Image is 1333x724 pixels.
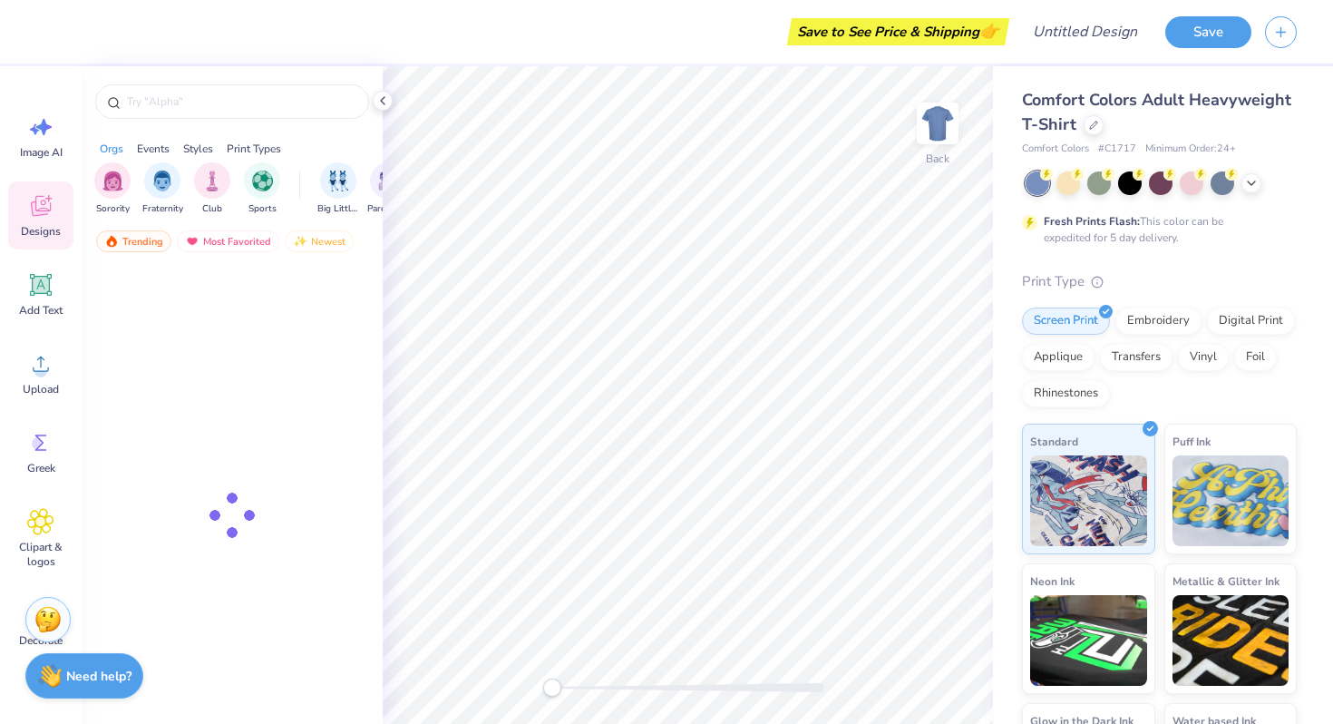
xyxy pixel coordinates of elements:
span: Add Text [19,303,63,318]
div: Save to See Price & Shipping [792,18,1005,45]
div: Trending [96,230,171,252]
div: Applique [1022,344,1095,371]
button: filter button [367,162,409,216]
span: Designs [21,224,61,239]
img: Standard [1030,455,1147,546]
span: Parent's Weekend [367,202,409,216]
input: Untitled Design [1018,14,1152,50]
div: Vinyl [1178,344,1229,371]
span: 👉 [979,20,999,42]
button: filter button [244,162,280,216]
img: Big Little Reveal Image [328,171,348,191]
div: Accessibility label [543,679,561,697]
strong: Fresh Prints Flash: [1044,214,1140,229]
span: Puff Ink [1172,432,1211,451]
button: Save [1165,16,1251,48]
img: Club Image [202,171,222,191]
div: filter for Big Little Reveal [317,162,359,216]
div: Print Types [227,141,281,157]
span: Image AI [20,145,63,160]
img: newest.gif [293,235,307,248]
div: filter for Sports [244,162,280,216]
div: Digital Print [1207,308,1295,335]
img: Metallic & Glitter Ink [1172,595,1289,686]
button: filter button [317,162,359,216]
span: Fraternity [142,202,183,216]
div: Screen Print [1022,308,1110,335]
img: Back [919,105,956,142]
span: Comfort Colors Adult Heavyweight T-Shirt [1022,89,1291,135]
span: # C1717 [1098,142,1136,157]
img: trending.gif [104,235,119,248]
img: Sorority Image [102,171,123,191]
div: Orgs [100,141,123,157]
span: Neon Ink [1030,572,1075,591]
input: Try "Alpha" [125,93,357,111]
button: filter button [194,162,230,216]
span: Minimum Order: 24 + [1145,142,1236,157]
span: Decorate [19,633,63,648]
span: Upload [23,382,59,396]
div: Embroidery [1115,308,1202,335]
div: Most Favorited [177,230,279,252]
span: Sorority [96,202,130,216]
span: Clipart & logos [11,540,71,569]
img: most_fav.gif [185,235,199,248]
span: Greek [27,461,55,475]
div: Newest [285,230,354,252]
div: Events [137,141,170,157]
img: Fraternity Image [152,171,172,191]
div: Foil [1234,344,1277,371]
span: Big Little Reveal [317,202,359,216]
div: filter for Fraternity [142,162,183,216]
img: Sports Image [252,171,273,191]
strong: Need help? [66,668,131,685]
span: Standard [1030,432,1078,451]
div: This color can be expedited for 5 day delivery. [1044,213,1267,246]
div: Print Type [1022,271,1297,292]
div: filter for Club [194,162,230,216]
span: Metallic & Glitter Ink [1172,572,1279,591]
div: Rhinestones [1022,380,1110,407]
div: Transfers [1100,344,1172,371]
img: Neon Ink [1030,595,1147,686]
span: Club [202,202,222,216]
span: Comfort Colors [1022,142,1089,157]
img: Puff Ink [1172,455,1289,546]
button: filter button [94,162,131,216]
div: filter for Parent's Weekend [367,162,409,216]
button: filter button [142,162,183,216]
div: Back [926,151,949,167]
div: filter for Sorority [94,162,131,216]
div: Styles [183,141,213,157]
span: Sports [248,202,277,216]
img: Parent's Weekend Image [378,171,399,191]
